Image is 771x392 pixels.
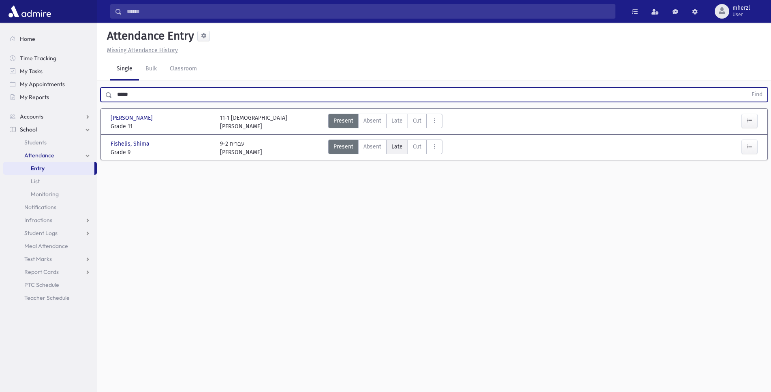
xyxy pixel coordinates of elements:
a: Test Marks [3,252,97,265]
a: Student Logs [3,227,97,239]
span: My Appointments [20,81,65,88]
a: Notifications [3,201,97,214]
span: Present [333,142,353,151]
a: Time Tracking [3,52,97,65]
span: PTC Schedule [24,281,59,288]
span: Cut [413,117,421,125]
a: Single [110,58,139,81]
span: Accounts [20,113,43,120]
a: Attendance [3,149,97,162]
span: Attendance [24,152,54,159]
span: Absent [363,142,381,151]
span: Infractions [24,216,52,224]
span: Cut [413,142,421,151]
span: Student Logs [24,229,58,237]
a: Missing Attendance History [104,47,178,54]
div: AttTypes [328,140,442,157]
span: School [20,126,37,133]
a: Bulk [139,58,163,81]
a: Accounts [3,110,97,123]
button: Find [747,88,767,102]
a: Home [3,32,97,45]
a: My Tasks [3,65,97,78]
span: Test Marks [24,255,52,263]
a: Classroom [163,58,203,81]
span: Students [24,139,47,146]
span: Entry [31,165,45,172]
a: Students [3,136,97,149]
h5: Attendance Entry [104,29,194,43]
span: My Tasks [20,68,43,75]
a: Teacher Schedule [3,291,97,304]
a: Meal Attendance [3,239,97,252]
span: Report Cards [24,268,59,275]
span: Monitoring [31,191,59,198]
a: Entry [3,162,94,175]
span: mherzl [733,5,750,11]
span: My Reports [20,93,49,101]
a: Infractions [3,214,97,227]
span: Grade 9 [111,148,212,157]
span: Meal Attendance [24,242,68,250]
span: Notifications [24,203,56,211]
span: Time Tracking [20,55,56,62]
a: Report Cards [3,265,97,278]
span: Late [391,117,403,125]
span: User [733,11,750,18]
u: Missing Attendance History [107,47,178,54]
a: My Appointments [3,78,97,91]
a: PTC Schedule [3,278,97,291]
div: 11-1 [DEMOGRAPHIC_DATA] [PERSON_NAME] [220,114,287,131]
a: School [3,123,97,136]
span: Present [333,117,353,125]
span: Fishelis, Shima [111,140,151,148]
span: Grade 11 [111,122,212,131]
a: My Reports [3,91,97,104]
div: AttTypes [328,114,442,131]
span: List [31,178,40,185]
a: Monitoring [3,188,97,201]
span: Home [20,35,35,42]
a: List [3,175,97,188]
span: [PERSON_NAME] [111,114,154,122]
span: Teacher Schedule [24,294,70,301]
img: AdmirePro [6,3,53,19]
span: Late [391,142,403,151]
input: Search [122,4,615,19]
div: 9-2 עברית [PERSON_NAME] [220,140,262,157]
span: Absent [363,117,381,125]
